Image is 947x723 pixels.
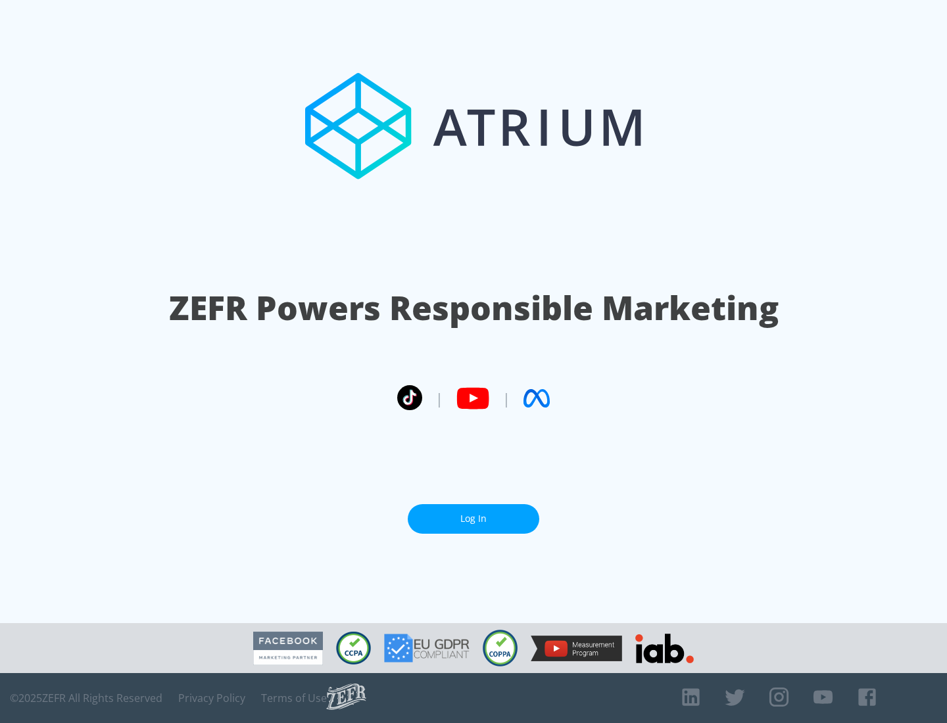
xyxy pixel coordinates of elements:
img: Facebook Marketing Partner [253,632,323,665]
span: © 2025 ZEFR All Rights Reserved [10,691,162,705]
img: YouTube Measurement Program [531,636,622,661]
span: | [502,388,510,408]
h1: ZEFR Powers Responsible Marketing [169,285,779,331]
a: Log In [408,504,539,534]
img: IAB [635,634,694,663]
a: Terms of Use [261,691,327,705]
a: Privacy Policy [178,691,245,705]
span: | [435,388,443,408]
img: COPPA Compliant [483,630,518,666]
img: GDPR Compliant [384,634,470,663]
img: CCPA Compliant [336,632,371,665]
